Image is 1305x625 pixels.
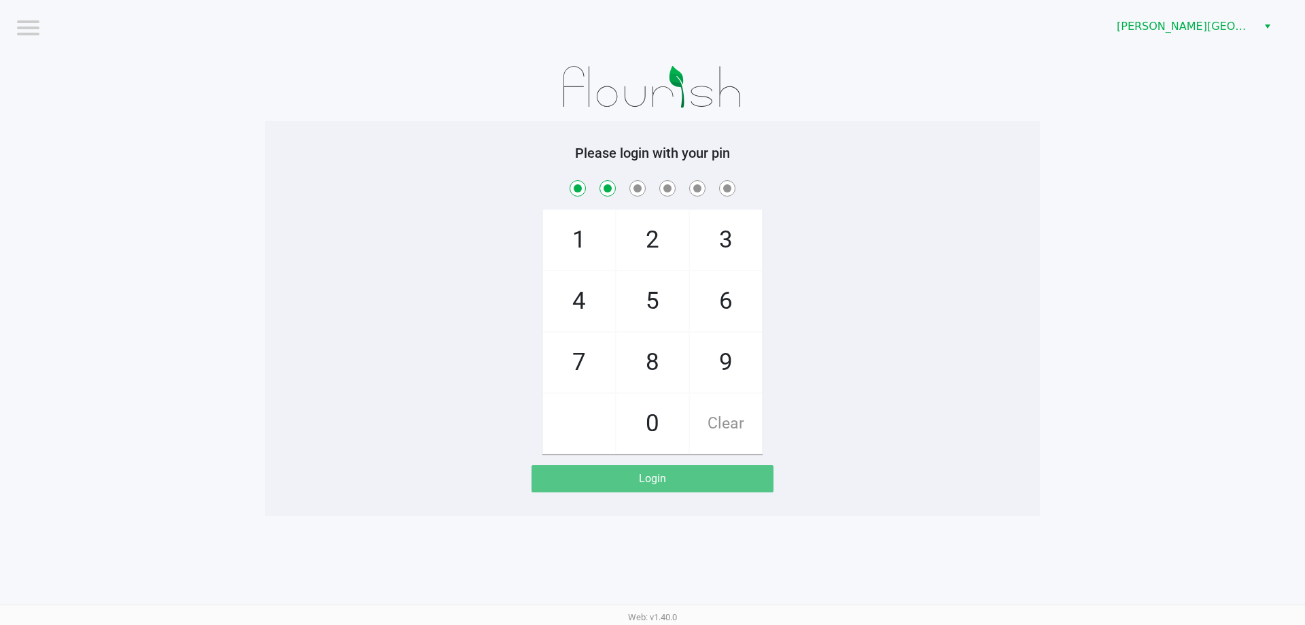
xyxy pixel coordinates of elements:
span: 2 [616,210,689,270]
span: 9 [690,333,762,392]
span: Clear [690,394,762,454]
span: [PERSON_NAME][GEOGRAPHIC_DATA] [1117,18,1249,35]
button: Select [1257,14,1277,39]
span: 3 [690,210,762,270]
span: 7 [543,333,615,392]
span: 0 [616,394,689,454]
span: 1 [543,210,615,270]
h5: Please login with your pin [275,145,1030,161]
span: 8 [616,333,689,392]
span: 4 [543,271,615,331]
span: Web: v1.40.0 [628,612,677,622]
span: 6 [690,271,762,331]
span: 5 [616,271,689,331]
